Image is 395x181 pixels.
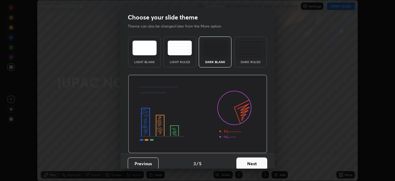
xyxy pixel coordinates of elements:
img: lightTheme.e5ed3b09.svg [132,41,157,55]
img: darkTheme.f0cc69e5.svg [203,41,227,55]
h4: 3 [193,160,196,167]
h4: 5 [199,160,202,167]
img: darkThemeBanner.d06ce4a2.svg [128,75,267,153]
div: Dark Ruled [238,60,263,63]
button: Next [236,157,267,170]
h2: Choose your slide theme [128,13,198,21]
img: lightRuledTheme.5fabf969.svg [168,41,192,55]
img: darkRuledTheme.de295e13.svg [238,41,263,55]
div: Light Blank [132,60,157,63]
h4: / [197,160,198,167]
button: Previous [128,157,159,170]
div: Dark Blank [203,60,227,63]
div: Light Ruled [168,60,192,63]
p: Theme can also be changed later from the More option [128,24,228,29]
